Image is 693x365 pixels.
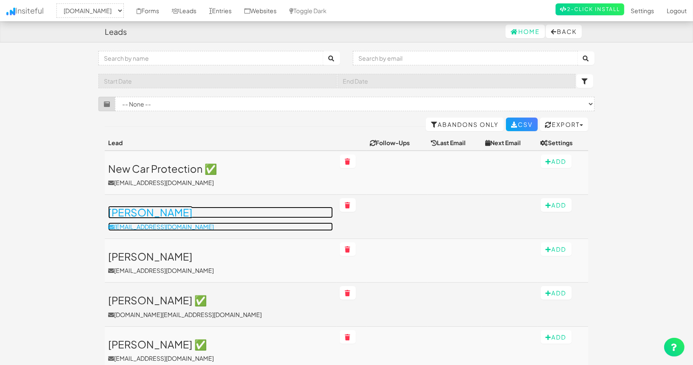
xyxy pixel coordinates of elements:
h4: Leads [105,28,127,36]
a: CSV [506,118,538,131]
input: Search by email [353,51,578,65]
p: [EMAIL_ADDRESS][DOMAIN_NAME] [108,222,333,231]
h3: New Car Protection ✅ [108,163,333,174]
h3: [PERSON_NAME] [108,207,333,218]
button: Add [541,198,572,212]
p: [EMAIL_ADDRESS][DOMAIN_NAME] [108,178,333,187]
button: Add [541,154,572,168]
a: 2-Click Install [556,3,624,15]
p: [EMAIL_ADDRESS][DOMAIN_NAME] [108,266,333,275]
h3: [PERSON_NAME] ✅ [108,339,333,350]
a: New Car Protection ✅[EMAIL_ADDRESS][DOMAIN_NAME] [108,163,333,187]
a: [PERSON_NAME][EMAIL_ADDRESS][DOMAIN_NAME] [108,251,333,275]
button: Add [541,330,572,344]
button: Export [540,118,588,131]
p: [EMAIL_ADDRESS][DOMAIN_NAME] [108,354,333,362]
a: [PERSON_NAME] ✅[EMAIL_ADDRESS][DOMAIN_NAME] [108,339,333,362]
button: Add [541,286,572,300]
a: [PERSON_NAME] ✅[DOMAIN_NAME][EMAIL_ADDRESS][DOMAIN_NAME] [108,295,333,318]
p: [DOMAIN_NAME][EMAIL_ADDRESS][DOMAIN_NAME] [108,310,333,319]
th: Last Email [428,135,482,151]
input: Search by name [98,51,324,65]
button: Add [541,242,572,256]
img: icon.png [6,8,15,15]
h3: [PERSON_NAME] ✅ [108,295,333,306]
input: End Date [338,74,576,88]
a: Home [506,25,545,38]
a: Abandons Only [426,118,504,131]
h3: [PERSON_NAME] [108,251,333,262]
input: Start Date [98,74,337,88]
button: Back [546,25,582,38]
th: Follow-Ups [366,135,428,151]
th: Lead [105,135,336,151]
a: [PERSON_NAME][EMAIL_ADDRESS][DOMAIN_NAME] [108,207,333,230]
th: Next Email [482,135,537,151]
th: Settings [537,135,588,151]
